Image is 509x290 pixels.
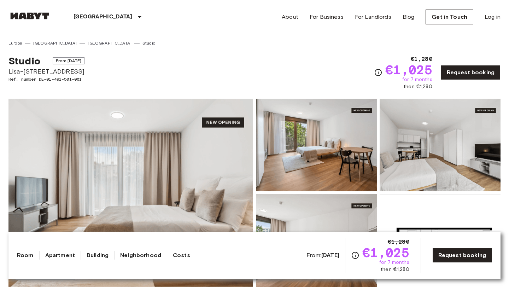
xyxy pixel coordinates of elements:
[485,13,501,21] a: Log in
[411,55,432,63] span: €1,280
[310,13,344,21] a: For Business
[379,259,409,266] span: for 7 months
[53,57,85,64] span: From [DATE]
[380,194,501,287] img: Picture of unit DE-01-491-501-001
[8,40,22,46] a: Europe
[426,10,473,24] a: Get in Touch
[403,13,415,21] a: Blog
[385,63,432,76] span: €1,025
[355,13,391,21] a: For Landlords
[256,99,377,191] img: Picture of unit DE-01-491-501-001
[380,99,501,191] img: Picture of unit DE-01-491-501-001
[17,251,34,260] a: Room
[8,12,51,19] img: Habyt
[381,266,409,273] span: then €1,280
[33,40,77,46] a: [GEOGRAPHIC_DATA]
[282,13,298,21] a: About
[404,83,432,90] span: then €1,280
[173,251,190,260] a: Costs
[8,76,84,82] span: Ref. number DE-01-491-501-001
[321,252,339,259] b: [DATE]
[388,238,409,246] span: €1,280
[142,40,155,46] a: Studio
[45,251,75,260] a: Apartment
[8,55,40,67] span: Studio
[87,251,109,260] a: Building
[402,76,432,83] span: for 7 months
[8,67,84,76] span: Lisa-[STREET_ADDRESS]
[351,251,359,260] svg: Check cost overview for full price breakdown. Please note that discounts apply to new joiners onl...
[256,194,377,287] img: Picture of unit DE-01-491-501-001
[306,251,339,259] span: From:
[74,13,133,21] p: [GEOGRAPHIC_DATA]
[8,99,253,287] img: Marketing picture of unit DE-01-491-501-001
[374,68,382,77] svg: Check cost overview for full price breakdown. Please note that discounts apply to new joiners onl...
[432,248,492,263] a: Request booking
[88,40,131,46] a: [GEOGRAPHIC_DATA]
[441,65,501,80] a: Request booking
[120,251,161,260] a: Neighborhood
[362,246,409,259] span: €1,025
